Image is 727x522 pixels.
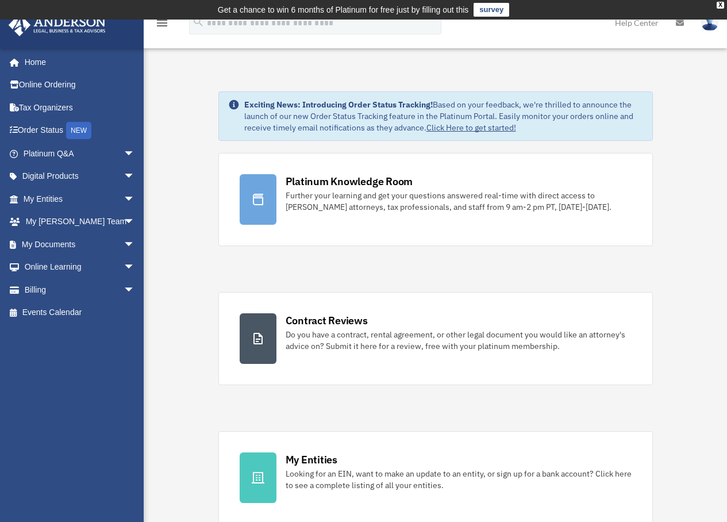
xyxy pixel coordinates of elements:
a: My Documentsarrow_drop_down [8,233,152,256]
i: menu [155,16,169,30]
span: arrow_drop_down [124,233,147,256]
a: Order StatusNEW [8,119,152,143]
strong: Exciting News: Introducing Order Status Tracking! [244,99,433,110]
a: Online Learningarrow_drop_down [8,256,152,279]
a: menu [155,20,169,30]
div: Platinum Knowledge Room [286,174,413,189]
div: My Entities [286,452,337,467]
div: NEW [66,122,91,139]
img: User Pic [701,14,718,31]
a: Billingarrow_drop_down [8,278,152,301]
span: arrow_drop_down [124,210,147,234]
a: Tax Organizers [8,96,152,119]
a: Platinum Q&Aarrow_drop_down [8,142,152,165]
div: Looking for an EIN, want to make an update to an entity, or sign up for a bank account? Click her... [286,468,632,491]
a: Digital Productsarrow_drop_down [8,165,152,188]
i: search [192,16,205,28]
a: My Entitiesarrow_drop_down [8,187,152,210]
a: survey [474,3,509,17]
a: Online Ordering [8,74,152,97]
span: arrow_drop_down [124,187,147,211]
div: Based on your feedback, we're thrilled to announce the launch of our new Order Status Tracking fe... [244,99,643,133]
div: Further your learning and get your questions answered real-time with direct access to [PERSON_NAM... [286,190,632,213]
a: My [PERSON_NAME] Teamarrow_drop_down [8,210,152,233]
span: arrow_drop_down [124,142,147,166]
div: close [717,2,724,9]
a: Events Calendar [8,301,152,324]
a: Click Here to get started! [426,122,516,133]
div: Contract Reviews [286,313,368,328]
a: Platinum Knowledge Room Further your learning and get your questions answered real-time with dire... [218,153,653,246]
a: Home [8,51,147,74]
span: arrow_drop_down [124,165,147,189]
span: arrow_drop_down [124,278,147,302]
div: Do you have a contract, rental agreement, or other legal document you would like an attorney's ad... [286,329,632,352]
img: Anderson Advisors Platinum Portal [5,14,109,36]
span: arrow_drop_down [124,256,147,279]
div: Get a chance to win 6 months of Platinum for free just by filling out this [218,3,469,17]
a: Contract Reviews Do you have a contract, rental agreement, or other legal document you would like... [218,292,653,385]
